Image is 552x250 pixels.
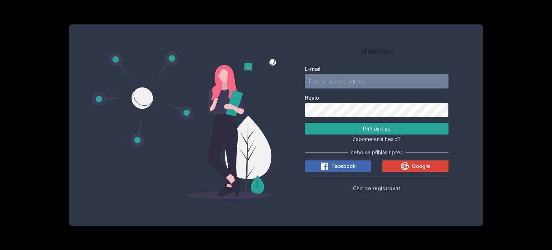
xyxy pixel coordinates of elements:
[305,123,448,135] button: Přihlásit se
[331,163,356,170] span: Facebook
[305,74,448,88] input: Tvoje e-mailová adresa
[353,185,400,191] span: Chci se registrovat
[353,184,400,192] button: Chci se registrovat
[351,149,403,156] span: nebo se přihlásit přes
[382,160,448,172] button: Google
[305,65,448,73] label: E-mail
[412,163,430,170] span: Google
[305,46,448,57] h1: Přihlášení
[305,160,371,172] button: Facebook
[353,136,401,142] span: Zapomenuté heslo?
[305,94,448,101] label: Heslo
